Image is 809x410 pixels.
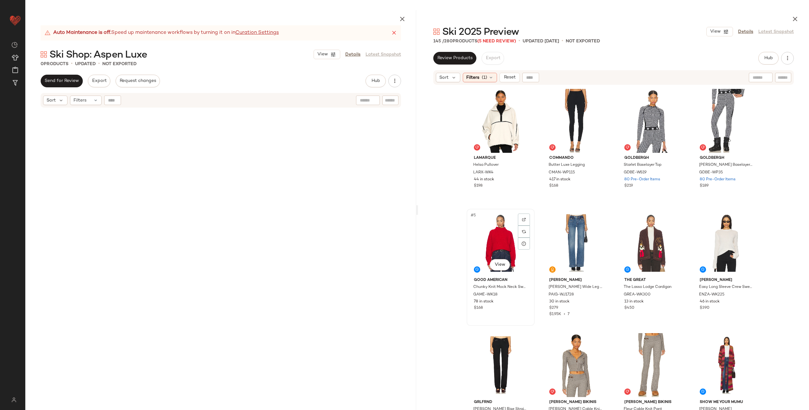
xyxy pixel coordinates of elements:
p: Not Exported [102,61,137,67]
span: Ski Shop: Aspen Luxe [49,49,147,61]
span: Goldbergh [624,155,678,161]
button: Hub [366,75,386,87]
span: 44 in stock [474,177,494,183]
span: [PERSON_NAME] Baselayer Pant [699,162,753,168]
img: heart_red.DM2ytmEG.svg [9,14,22,27]
span: $168 [549,183,558,189]
div: Products [433,38,516,45]
span: Reset [503,75,515,80]
span: $1.95K [549,312,561,316]
span: Easy Long Sleeve Crew Sweater [699,284,753,290]
span: Commando [549,155,603,161]
span: GRLFRND [474,400,527,405]
img: svg%3e [522,230,526,233]
span: Export [92,78,106,84]
span: $168 [474,305,483,311]
span: Butter Luxe Legging [549,162,585,168]
span: 7 [568,312,570,316]
p: Not Exported [566,38,600,45]
span: [PERSON_NAME] Wide Leg Jeans [549,284,602,290]
span: $450 [624,305,634,311]
button: Export [88,75,110,87]
span: Show Me Your Mumu [700,400,753,405]
img: svg%3e [8,397,20,402]
span: 78 in stock [474,299,494,305]
span: • [98,60,100,68]
button: View [706,27,733,36]
img: FRBI-WP31_V1.jpg [619,333,683,397]
button: View [490,259,510,270]
span: View [317,52,328,57]
span: CMAN-WP115 [549,170,575,176]
p: updated [DATE] [523,38,559,45]
span: Hub [764,56,773,61]
img: LARX-WK4_V1.jpg [469,89,532,153]
span: Sort [439,74,449,81]
img: PAIG-WJ1728_V1.jpg [544,211,608,275]
a: Details [345,51,360,58]
span: Filters [466,74,479,81]
p: updated [75,61,96,67]
span: Good American [474,277,527,283]
span: • [561,312,568,316]
img: SHOW-WK205_V1.jpg [695,333,758,397]
button: Hub [758,52,779,65]
span: Review Products [437,56,473,61]
img: svg%3e [626,146,629,149]
img: CMAN-WP115_V1.jpg [544,89,608,153]
a: Details [738,28,753,35]
span: View [494,262,505,267]
span: 0 [41,62,44,66]
img: svg%3e [701,146,705,149]
span: Send for Review [44,78,79,84]
button: Send for Review [41,75,83,87]
button: Request changes [116,75,160,87]
strong: Auto Maintenance is off. [53,29,111,37]
span: [PERSON_NAME] [700,277,753,283]
img: svg%3e [626,390,629,394]
img: GAME-WK18_V1.jpg [469,211,532,275]
span: 80 Pre-Order Items [624,177,660,183]
span: Goldbergh [700,155,753,161]
img: GDBE-WS19_V1.jpg [619,89,683,153]
span: $198 [474,183,482,189]
span: Sort [47,97,56,104]
span: GREA-WK300 [624,292,651,298]
button: Review Products [433,52,476,65]
span: Ski 2025 Preview [442,26,519,39]
img: GDBE-WP35_V1.jpg [695,89,758,153]
span: [PERSON_NAME] [549,277,603,283]
span: The Lasso Lodge Cardigan [624,284,672,290]
span: The Great [624,277,678,283]
span: Hub [371,78,380,84]
span: Filters [73,97,86,104]
span: Chunky Knit Mock Neck Sweater [473,284,527,290]
span: (1) [482,74,487,81]
div: Speed up maintenance workflows by turning it on in [44,29,279,37]
span: 46 in stock [700,299,720,305]
span: Helsa Pullover [473,162,499,168]
img: GREA-WK300_V1.jpg [619,211,683,275]
span: • [519,37,520,45]
span: Request changes [119,78,156,84]
img: svg%3e [433,28,440,35]
img: svg%3e [522,218,526,221]
button: View [314,50,340,59]
img: svg%3e [41,51,47,58]
span: • [71,60,73,68]
img: svg%3e [551,268,554,271]
span: 30 in stock [549,299,570,305]
span: 417 in stock [549,177,570,183]
span: $390 [700,305,710,311]
span: GDBE-WP35 [699,170,723,176]
span: 13 in stock [624,299,644,305]
span: LARX-WK4 [473,170,494,176]
span: LAMARQUE [474,155,527,161]
span: (5 Need Review) [477,39,516,44]
img: svg%3e [11,42,18,48]
img: GRLR-WJ736_V1.jpg [469,333,532,397]
img: svg%3e [551,390,554,394]
span: [PERSON_NAME] Bikinis [549,400,603,405]
span: ENZA-WK225 [699,292,724,298]
span: 280 [444,39,453,44]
